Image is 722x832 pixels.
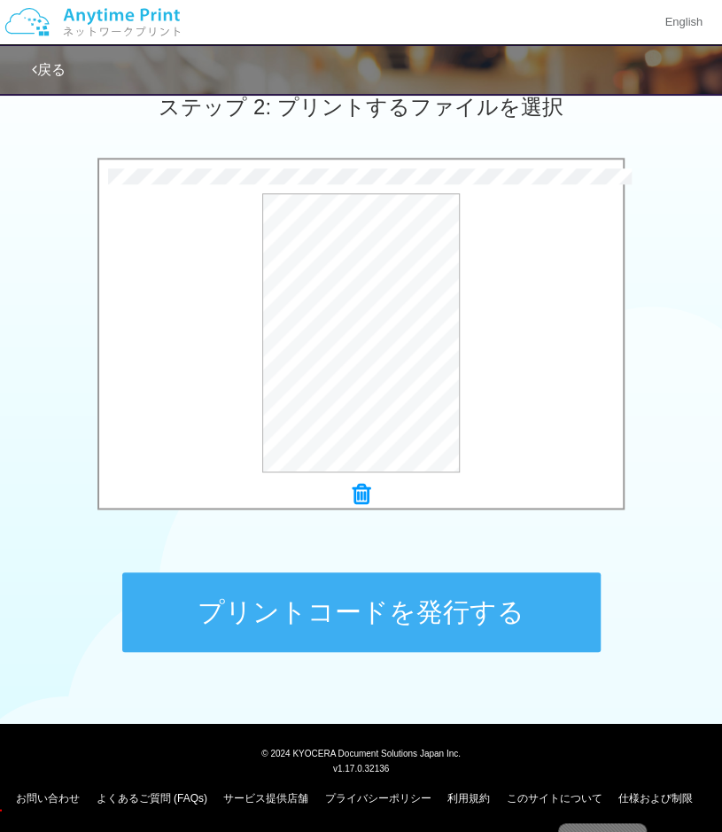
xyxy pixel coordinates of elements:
span: © 2024 KYOCERA Document Solutions Japan Inc. [261,746,461,758]
span: ステップ 2: プリントするファイルを選択 [159,95,563,119]
a: サービス提供店舗 [223,791,308,804]
a: お問い合わせ [16,791,80,804]
a: プライバシーポリシー [325,791,431,804]
button: プリントコードを発行する [122,572,601,652]
a: 利用規約 [447,791,490,804]
span: v1.17.0.32136 [333,762,389,773]
a: 戻る [32,62,66,77]
a: このサイトについて [506,791,602,804]
a: よくあるご質問 (FAQs) [97,791,207,804]
a: 仕様および制限 [618,791,693,804]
